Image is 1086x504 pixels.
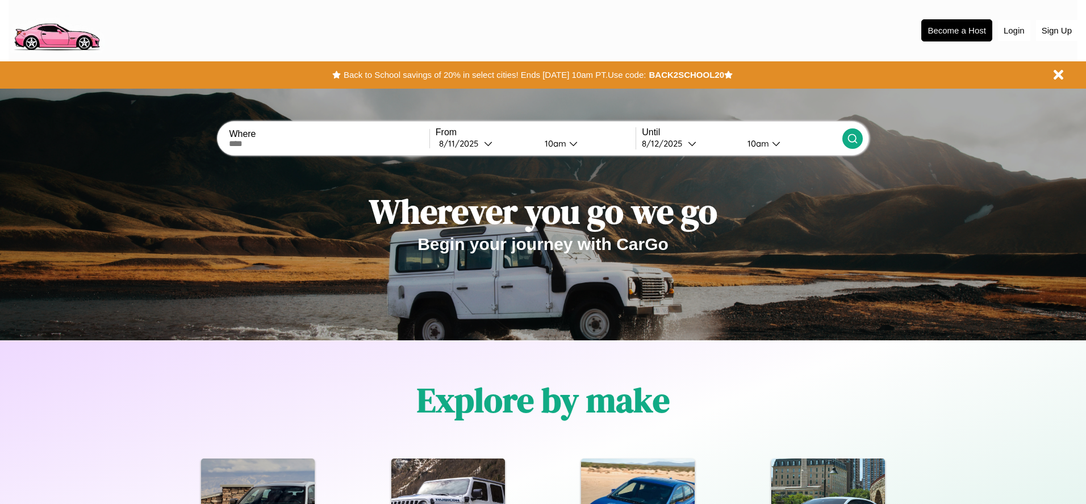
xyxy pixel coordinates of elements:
b: BACK2SCHOOL20 [649,70,724,80]
h1: Explore by make [417,377,670,423]
div: 8 / 12 / 2025 [642,138,688,149]
button: 10am [738,138,842,149]
img: logo [9,6,105,53]
div: 10am [539,138,569,149]
button: 10am [536,138,636,149]
label: Until [642,127,842,138]
button: 8/11/2025 [436,138,536,149]
label: Where [229,129,429,139]
button: Back to School savings of 20% in select cities! Ends [DATE] 10am PT.Use code: [341,67,649,83]
button: Become a Host [921,19,992,41]
div: 8 / 11 / 2025 [439,138,484,149]
label: From [436,127,636,138]
div: 10am [742,138,772,149]
button: Sign Up [1036,20,1077,41]
button: Login [998,20,1030,41]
